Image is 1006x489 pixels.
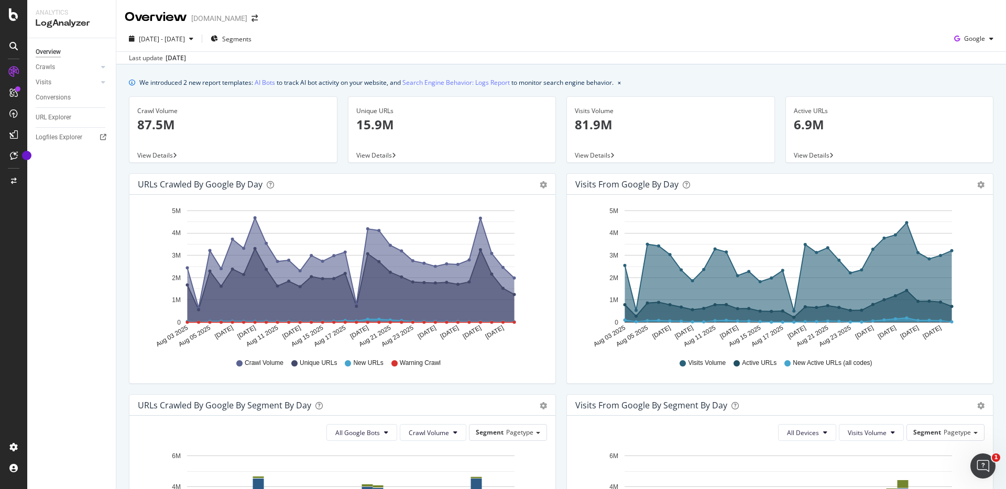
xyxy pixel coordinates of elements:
text: Aug 11 2025 [682,324,717,348]
span: Active URLs [742,359,777,368]
div: URL Explorer [36,112,71,123]
text: 2M [609,274,618,282]
text: 5M [172,207,181,215]
a: Overview [36,47,108,58]
span: New Active URLs (all codes) [793,359,872,368]
text: Aug 03 2025 [155,324,189,348]
text: 3M [172,252,181,259]
div: Overview [36,47,61,58]
a: Visits [36,77,98,88]
svg: A chart. [138,203,547,349]
div: Active URLs [794,106,986,116]
a: AI Bots [255,77,275,88]
button: Crawl Volume [400,424,466,441]
div: Tooltip anchor [22,151,31,160]
text: Aug 23 2025 [380,324,415,348]
span: Unique URLs [300,359,337,368]
div: Visits from Google by day [575,179,679,190]
button: Google [950,30,998,47]
text: 6M [609,452,618,460]
text: [DATE] [854,324,875,340]
div: [DOMAIN_NAME] [191,13,247,24]
div: Overview [125,8,187,26]
text: Aug 03 2025 [592,324,627,348]
text: 5M [609,207,618,215]
text: 0 [177,319,181,326]
text: 4M [609,230,618,237]
span: Pagetype [944,428,971,437]
text: Aug 21 2025 [357,324,392,348]
span: Segment [476,428,504,437]
div: We introduced 2 new report templates: to track AI bot activity on your website, and to monitor se... [139,77,614,88]
text: Aug 05 2025 [177,324,212,348]
div: [DATE] [166,53,186,63]
p: 6.9M [794,116,986,134]
div: gear [540,181,547,188]
p: 87.5M [137,116,329,134]
a: URL Explorer [36,112,108,123]
text: [DATE] [236,324,257,340]
div: Logfiles Explorer [36,132,82,143]
text: [DATE] [899,324,920,340]
text: [DATE] [922,324,943,340]
span: Google [964,34,985,43]
text: 6M [172,452,181,460]
text: 1M [609,296,618,304]
div: Unique URLs [356,106,548,116]
text: [DATE] [349,324,370,340]
div: info banner [129,77,993,88]
text: Aug 21 2025 [795,324,829,348]
text: 2M [172,274,181,282]
div: Crawl Volume [137,106,329,116]
iframe: Intercom live chat [970,453,996,479]
div: URLs Crawled by Google By Segment By Day [138,400,311,410]
a: Search Engine Behavior: Logs Report [402,77,510,88]
text: [DATE] [213,324,234,340]
text: [DATE] [719,324,740,340]
button: All Google Bots [326,424,397,441]
span: View Details [794,151,829,160]
button: [DATE] - [DATE] [125,30,198,47]
div: Analytics [36,8,107,17]
div: Visits from Google By Segment By Day [575,400,727,410]
div: URLs Crawled by Google by day [138,179,263,190]
text: [DATE] [462,324,483,340]
text: [DATE] [417,324,438,340]
div: Visits Volume [575,106,767,116]
div: Crawls [36,62,55,73]
span: Visits Volume [848,428,887,437]
text: 1M [172,296,181,304]
p: 81.9M [575,116,767,134]
div: Visits [36,77,51,88]
svg: A chart. [575,203,985,349]
text: Aug 23 2025 [818,324,852,348]
span: New URLs [353,359,383,368]
text: Aug 15 2025 [290,324,324,348]
span: View Details [137,151,173,160]
text: [DATE] [786,324,807,340]
span: Segments [222,35,251,43]
text: [DATE] [484,324,505,340]
span: View Details [575,151,610,160]
button: Visits Volume [839,424,904,441]
button: close banner [615,75,624,90]
span: Segment [913,428,941,437]
span: Visits Volume [688,359,726,368]
a: Conversions [36,92,108,103]
span: Crawl Volume [409,428,449,437]
text: [DATE] [651,324,672,340]
span: All Google Bots [335,428,380,437]
div: gear [540,402,547,409]
span: Crawl Volume [245,359,283,368]
text: Aug 15 2025 [727,324,762,348]
span: All Devices [787,428,819,437]
button: Segments [206,30,256,47]
text: [DATE] [281,324,302,340]
text: Aug 17 2025 [750,324,784,348]
text: 3M [609,252,618,259]
span: 1 [992,453,1000,462]
text: [DATE] [877,324,898,340]
span: Pagetype [506,428,533,437]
